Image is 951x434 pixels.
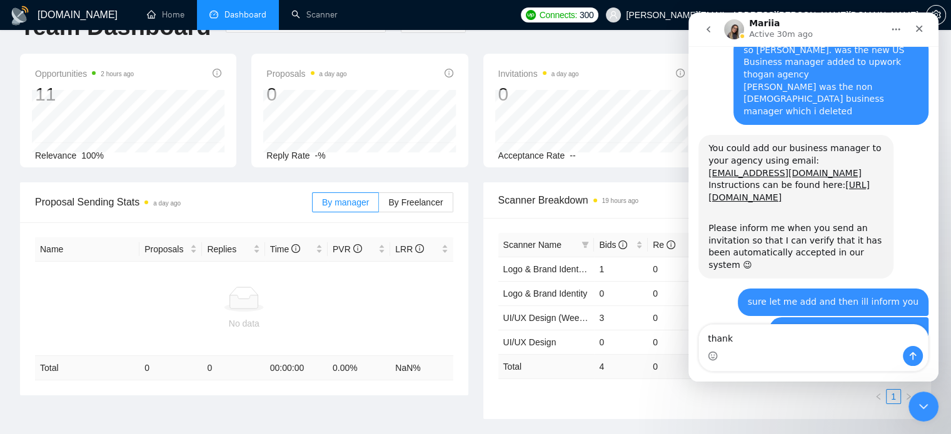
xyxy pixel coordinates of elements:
[580,8,593,22] span: 300
[207,242,250,256] span: Replies
[581,241,589,249] span: filter
[594,281,648,305] td: 0
[886,389,901,404] li: 1
[648,354,702,378] td: 0
[35,150,76,160] span: Relevance
[594,257,648,281] td: 1
[328,356,390,380] td: 0.00 %
[653,240,675,250] span: Re
[503,289,588,298] a: Logo & Brand Identity
[388,197,443,207] span: By Freelancer
[320,71,347,77] time: a day ago
[322,197,369,207] span: By manager
[648,281,702,305] td: 0
[901,389,916,404] li: Next Page
[498,192,917,208] span: Scanner Breakdown
[676,69,685,77] span: info-circle
[333,244,362,254] span: PVR
[594,354,648,378] td: 4
[648,257,702,281] td: 0
[871,389,886,404] li: Previous Page
[503,240,561,250] span: Scanner Name
[315,150,326,160] span: -%
[498,82,579,106] div: 0
[498,354,595,378] td: Total
[599,240,627,250] span: Bids
[526,10,536,20] img: upwork-logo.png
[602,197,638,204] time: 19 hours ago
[144,242,188,256] span: Proposals
[209,10,218,19] span: dashboard
[224,9,266,20] span: Dashboard
[648,305,702,330] td: 0
[81,150,104,160] span: 100%
[503,313,605,323] a: UI/UX Design (Weekdays)
[291,244,300,253] span: info-circle
[540,8,577,22] span: Connects:
[648,330,702,354] td: 0
[570,150,575,160] span: --
[395,244,424,254] span: LRR
[202,237,264,262] th: Replies
[551,71,579,77] time: a day ago
[139,356,202,380] td: 0
[875,393,882,400] span: left
[35,356,139,380] td: Total
[40,317,448,330] div: No data
[503,264,637,274] a: Logo & Brand Identity (Weekdays)
[265,356,328,380] td: 00:00:00
[353,244,362,253] span: info-circle
[153,200,181,207] time: a day ago
[594,330,648,354] td: 0
[618,240,627,249] span: info-circle
[35,194,312,210] span: Proposal Sending Stats
[871,389,886,404] button: left
[926,10,946,20] a: setting
[579,235,591,254] span: filter
[927,10,945,20] span: setting
[213,69,221,77] span: info-circle
[498,150,565,160] span: Acceptance Rate
[390,356,453,380] td: NaN %
[35,82,134,106] div: 11
[908,392,938,422] iframe: Intercom live chat
[445,69,453,77] span: info-circle
[266,82,346,106] div: 0
[609,11,618,19] span: user
[667,240,675,249] span: info-circle
[147,9,184,20] a: homeHome
[139,237,202,262] th: Proposals
[291,9,338,20] a: searchScanner
[35,237,139,262] th: Name
[905,393,912,400] span: right
[503,337,556,347] a: UI/UX Design
[926,5,946,25] button: setting
[202,356,264,380] td: 0
[270,244,300,254] span: Time
[415,244,424,253] span: info-circle
[901,389,916,404] button: right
